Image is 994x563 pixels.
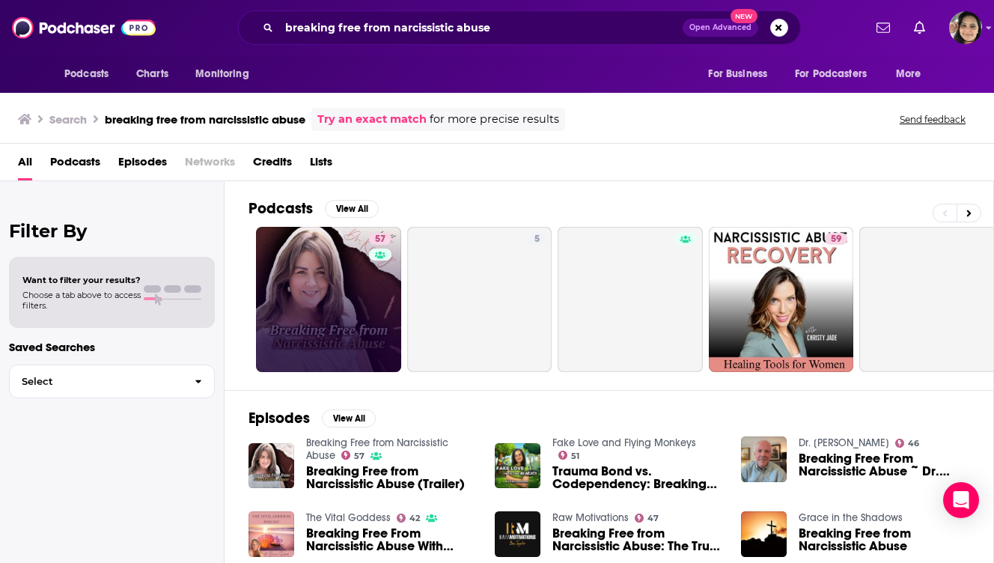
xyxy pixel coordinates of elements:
[552,511,629,524] a: Raw Motivations
[322,410,376,427] button: View All
[495,511,540,557] img: Breaking Free from Narcissistic Abuse: The Truth About Healing
[495,443,540,489] img: Trauma Bond vs. Codependency: Breaking Free from Narcissistic Abuse
[528,233,546,245] a: 5
[908,15,931,40] a: Show notifications dropdown
[49,112,87,127] h3: Search
[885,60,940,88] button: open menu
[248,409,310,427] h2: Episodes
[126,60,177,88] a: Charts
[306,436,448,462] a: Breaking Free from Narcissistic Abuse
[689,24,751,31] span: Open Advanced
[306,527,477,553] span: Breaking Free From Narcissistic Abuse With [PERSON_NAME]
[799,452,969,478] a: Breaking Free From Narcissistic Abuse ~ Dr. Les Carter
[949,11,982,44] button: Show profile menu
[799,527,969,553] a: Breaking Free from Narcissistic Abuse
[741,511,787,557] img: Breaking Free from Narcissistic Abuse
[799,452,969,478] span: Breaking Free From Narcissistic Abuse ~ Dr. [PERSON_NAME]
[949,11,982,44] img: User Profile
[558,451,580,460] a: 51
[310,150,332,180] a: Lists
[409,515,420,522] span: 42
[105,112,305,127] h3: breaking free from narcissistic abuse
[12,13,156,42] img: Podchaser - Follow, Share and Rate Podcasts
[552,436,696,449] a: Fake Love and Flying Monkeys
[50,150,100,180] a: Podcasts
[397,514,421,523] a: 42
[552,465,723,490] a: Trauma Bond vs. Codependency: Breaking Free from Narcissistic Abuse
[54,60,128,88] button: open menu
[825,233,847,245] a: 59
[571,453,579,460] span: 51
[248,409,376,427] a: EpisodesView All
[895,439,920,448] a: 46
[317,111,427,128] a: Try an exact match
[256,227,401,372] a: 57
[647,515,659,522] span: 47
[896,64,921,85] span: More
[185,150,235,180] span: Networks
[118,150,167,180] a: Episodes
[908,440,919,447] span: 46
[831,232,841,247] span: 59
[635,514,659,523] a: 47
[430,111,559,128] span: for more precise results
[10,377,183,386] span: Select
[248,443,294,489] img: Breaking Free from Narcissistic Abuse (Trailer)
[9,365,215,398] button: Select
[799,511,903,524] a: Grace in the Shadows
[18,150,32,180] a: All
[698,60,786,88] button: open menu
[534,232,540,247] span: 5
[22,290,141,311] span: Choose a tab above to access filters.
[375,232,385,247] span: 57
[870,15,896,40] a: Show notifications dropdown
[185,60,268,88] button: open menu
[253,150,292,180] a: Credits
[943,482,979,518] div: Open Intercom Messenger
[325,200,379,218] button: View All
[248,511,294,557] a: Breaking Free From Narcissistic Abuse With Ben Taylor
[22,275,141,285] span: Want to filter your results?
[341,451,365,460] a: 57
[9,220,215,242] h2: Filter By
[248,199,379,218] a: PodcastsView All
[354,453,365,460] span: 57
[683,19,758,37] button: Open AdvancedNew
[708,64,767,85] span: For Business
[407,227,552,372] a: 5
[369,233,391,245] a: 57
[795,64,867,85] span: For Podcasters
[9,340,215,354] p: Saved Searches
[552,527,723,553] a: Breaking Free from Narcissistic Abuse: The Truth About Healing
[799,436,889,449] a: Dr. Les Carter
[895,113,970,126] button: Send feedback
[248,199,313,218] h2: Podcasts
[709,227,854,372] a: 59
[306,527,477,553] a: Breaking Free From Narcissistic Abuse With Ben Taylor
[64,64,109,85] span: Podcasts
[306,465,477,490] a: Breaking Free from Narcissistic Abuse (Trailer)
[949,11,982,44] span: Logged in as shelbyjanner
[195,64,248,85] span: Monitoring
[785,60,888,88] button: open menu
[279,16,683,40] input: Search podcasts, credits, & more...
[731,9,757,23] span: New
[741,436,787,482] img: Breaking Free From Narcissistic Abuse ~ Dr. Les Carter
[136,64,168,85] span: Charts
[306,511,391,524] a: The Vital Goddess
